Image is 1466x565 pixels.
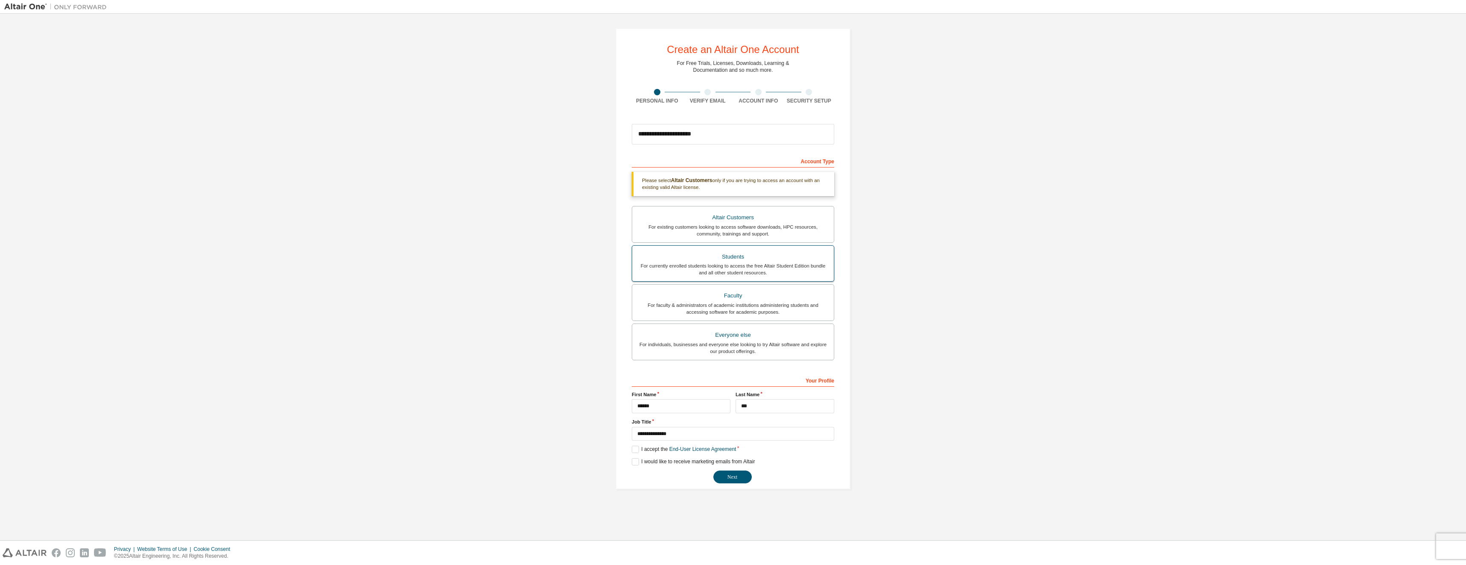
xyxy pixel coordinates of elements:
div: Please select only if you are trying to access an account with an existing valid Altair license. [632,172,834,196]
div: For Free Trials, Licenses, Downloads, Learning & Documentation and so much more. [677,60,789,74]
div: Account Type [632,154,834,168]
div: For faculty & administrators of academic institutions administering students and accessing softwa... [637,302,829,315]
div: Cookie Consent [194,546,235,553]
label: Job Title [632,418,834,425]
div: Faculty [637,290,829,302]
div: Personal Info [632,97,683,104]
div: For existing customers looking to access software downloads, HPC resources, community, trainings ... [637,224,829,237]
label: First Name [632,391,730,398]
img: facebook.svg [52,548,61,557]
button: Next [713,471,752,483]
div: For currently enrolled students looking to access the free Altair Student Edition bundle and all ... [637,262,829,276]
div: Website Terms of Use [137,546,194,553]
img: instagram.svg [66,548,75,557]
div: Security Setup [784,97,835,104]
b: Altair Customers [671,177,712,183]
img: linkedin.svg [80,548,89,557]
div: Privacy [114,546,137,553]
div: Verify Email [683,97,733,104]
div: Altair Customers [637,212,829,224]
img: youtube.svg [94,548,106,557]
div: For individuals, businesses and everyone else looking to try Altair software and explore our prod... [637,341,829,355]
div: Students [637,251,829,263]
img: altair_logo.svg [3,548,47,557]
div: Your Profile [632,373,834,387]
p: © 2025 Altair Engineering, Inc. All Rights Reserved. [114,553,235,560]
div: Account Info [733,97,784,104]
label: Last Name [736,391,834,398]
label: I accept the [632,446,736,453]
a: End-User License Agreement [669,446,736,452]
label: I would like to receive marketing emails from Altair [632,458,755,465]
img: Altair One [4,3,111,11]
div: Everyone else [637,329,829,341]
div: Create an Altair One Account [667,44,799,55]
